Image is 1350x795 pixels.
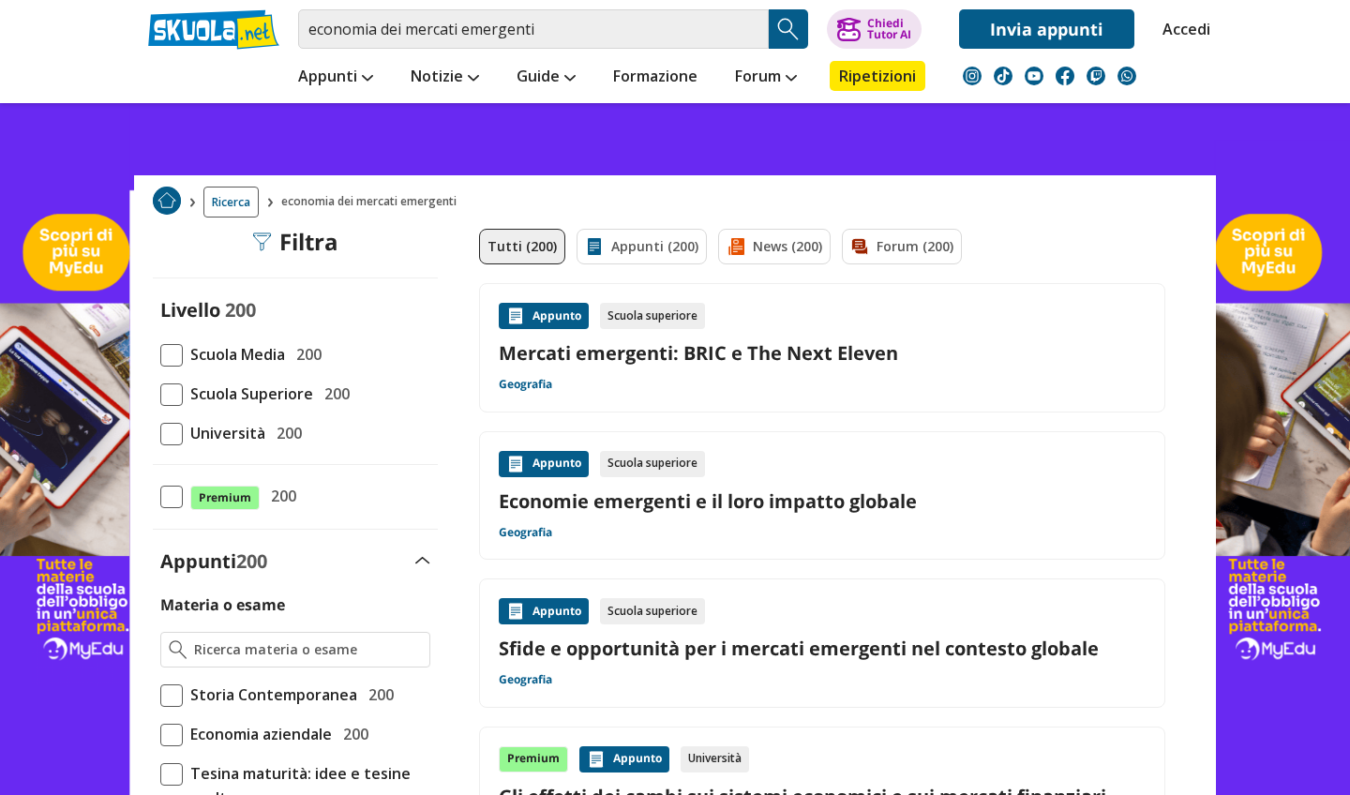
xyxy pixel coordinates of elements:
[963,67,982,85] img: instagram
[153,187,181,215] img: Home
[269,421,302,445] span: 200
[842,229,962,264] a: Forum (200)
[499,525,552,540] a: Geografia
[183,342,285,367] span: Scuola Media
[587,750,606,769] img: Appunti contenuto
[585,237,604,256] img: Appunti filtro contenuto
[253,229,338,255] div: Filtra
[681,746,749,772] div: Università
[298,9,769,49] input: Cerca appunti, riassunti o versioni
[183,382,313,406] span: Scuola Superiore
[415,557,430,564] img: Apri e chiudi sezione
[499,488,1146,514] a: Economie emergenti e il loro impatto globale
[225,297,256,322] span: 200
[263,484,296,508] span: 200
[499,303,589,329] div: Appunto
[499,672,552,687] a: Geografia
[1162,9,1202,49] a: Accedi
[727,237,745,256] img: News filtro contenuto
[183,682,357,707] span: Storia Contemporanea
[203,187,259,217] a: Ricerca
[479,229,565,264] a: Tutti (200)
[160,548,267,574] label: Appunti
[579,746,669,772] div: Appunto
[183,722,332,746] span: Economia aziendale
[499,377,552,392] a: Geografia
[608,61,702,95] a: Formazione
[867,18,911,40] div: Chiedi Tutor AI
[850,237,869,256] img: Forum filtro contenuto
[289,342,322,367] span: 200
[169,640,187,659] img: Ricerca materia o esame
[1056,67,1074,85] img: facebook
[827,9,922,49] button: ChiediTutor AI
[512,61,580,95] a: Guide
[153,187,181,217] a: Home
[718,229,831,264] a: News (200)
[317,382,350,406] span: 200
[506,307,525,325] img: Appunti contenuto
[577,229,707,264] a: Appunti (200)
[336,722,368,746] span: 200
[830,61,925,91] a: Ripetizioni
[959,9,1134,49] a: Invia appunti
[506,455,525,473] img: Appunti contenuto
[190,486,260,510] span: Premium
[600,303,705,329] div: Scuola superiore
[1087,67,1105,85] img: twitch
[160,297,220,322] label: Livello
[499,598,589,624] div: Appunto
[506,602,525,621] img: Appunti contenuto
[281,187,464,217] span: economia dei mercati emergenti
[499,340,1146,366] a: Mercati emergenti: BRIC e The Next Eleven
[600,451,705,477] div: Scuola superiore
[293,61,378,95] a: Appunti
[499,746,568,772] div: Premium
[499,636,1146,661] a: Sfide e opportunità per i mercati emergenti nel contesto globale
[406,61,484,95] a: Notizie
[361,682,394,707] span: 200
[1117,67,1136,85] img: WhatsApp
[253,232,272,251] img: Filtra filtri mobile
[994,67,1012,85] img: tiktok
[600,598,705,624] div: Scuola superiore
[769,9,808,49] button: Search Button
[160,594,285,615] label: Materia o esame
[730,61,802,95] a: Forum
[774,15,802,43] img: Cerca appunti, riassunti o versioni
[236,548,267,574] span: 200
[183,421,265,445] span: Università
[1025,67,1043,85] img: youtube
[499,451,589,477] div: Appunto
[194,640,422,659] input: Ricerca materia o esame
